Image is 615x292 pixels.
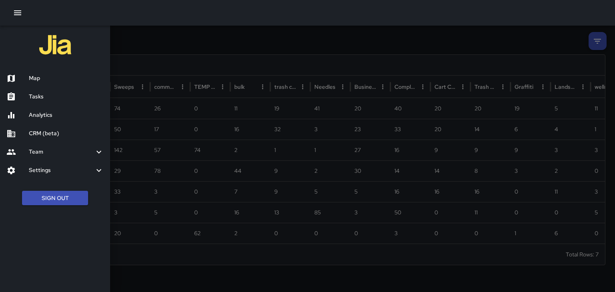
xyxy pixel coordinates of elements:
[29,74,104,83] h6: Map
[39,29,71,61] img: jia-logo
[29,148,94,156] h6: Team
[29,111,104,120] h6: Analytics
[22,191,88,206] button: Sign Out
[29,92,104,101] h6: Tasks
[29,166,94,175] h6: Settings
[29,129,104,138] h6: CRM (beta)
